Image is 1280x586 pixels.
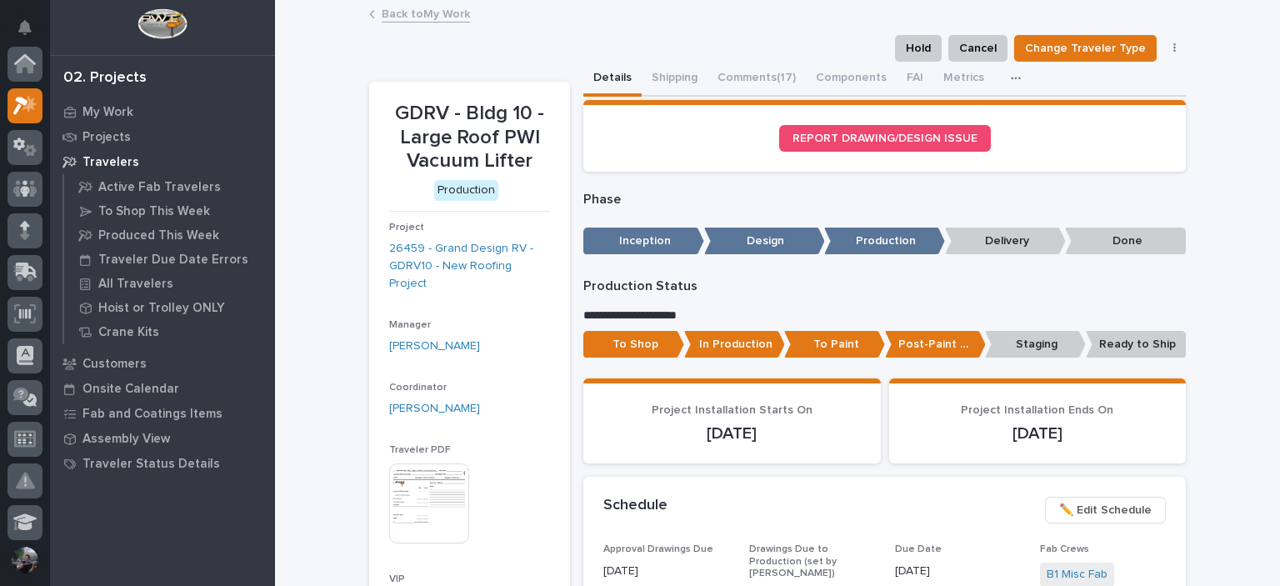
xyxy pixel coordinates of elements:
p: Ready to Ship [1086,331,1187,358]
button: Comments (17) [707,62,806,97]
button: Change Traveler Type [1014,35,1157,62]
span: Project Installation Ends On [961,404,1113,416]
a: REPORT DRAWING/DESIGN ISSUE [779,125,991,152]
button: ✏️ Edit Schedule [1045,497,1166,523]
a: Assembly View [50,426,275,451]
p: Staging [985,331,1086,358]
a: Customers [50,351,275,376]
p: Crane Kits [98,325,159,340]
span: VIP [389,574,405,584]
span: Change Traveler Type [1025,38,1146,58]
span: Manager [389,320,431,330]
p: Hoist or Trolley ONLY [98,301,225,316]
span: Traveler PDF [389,445,451,455]
a: Back toMy Work [382,3,470,23]
button: Cancel [948,35,1007,62]
span: Project Installation Starts On [652,404,812,416]
div: Notifications [21,20,42,47]
span: Drawings Due to Production (set by [PERSON_NAME]) [749,544,837,578]
p: Done [1065,228,1186,255]
p: To Shop This Week [98,204,210,219]
a: Projects [50,124,275,149]
h2: Schedule [603,497,667,515]
a: Hoist or Trolley ONLY [64,296,275,319]
p: In Production [684,331,785,358]
p: [DATE] [895,563,1021,580]
button: Shipping [642,62,707,97]
p: Active Fab Travelers [98,180,221,195]
img: Workspace Logo [137,8,187,39]
p: Post-Paint Assembly [885,331,986,358]
span: Fab Crews [1040,544,1089,554]
a: Produced This Week [64,223,275,247]
p: My Work [82,105,133,120]
span: ✏️ Edit Schedule [1059,500,1152,520]
a: Crane Kits [64,320,275,343]
a: Active Fab Travelers [64,175,275,198]
span: Due Date [895,544,942,554]
p: To Shop [583,331,684,358]
a: Traveler Due Date Errors [64,248,275,271]
span: Approval Drawings Due [603,544,713,554]
p: Travelers [82,155,139,170]
p: Traveler Status Details [82,457,220,472]
a: All Travelers [64,272,275,295]
a: Fab and Coatings Items [50,401,275,426]
a: [PERSON_NAME] [389,400,480,418]
a: B1 Misc Fab [1047,566,1107,583]
a: My Work [50,99,275,124]
button: users-avatar [7,543,42,578]
div: Production [434,180,498,201]
span: Hold [906,38,931,58]
a: Travelers [50,149,275,174]
p: Production Status [583,278,1186,294]
span: Coordinator [389,383,447,393]
p: [DATE] [603,423,861,443]
p: Fab and Coatings Items [82,407,222,422]
button: Details [583,62,642,97]
p: Customers [82,357,147,372]
p: [DATE] [909,423,1167,443]
a: [PERSON_NAME] [389,338,480,355]
button: Components [806,62,897,97]
span: Cancel [959,38,997,58]
a: 26459 - Grand Design RV - GDRV10 - New Roofing Project [389,240,550,292]
button: Notifications [7,10,42,45]
button: Metrics [933,62,994,97]
p: Onsite Calendar [82,382,179,397]
p: Production [824,228,945,255]
div: 02. Projects [63,69,147,88]
p: Inception [583,228,704,255]
span: Project [389,223,424,233]
p: Design [704,228,825,255]
p: All Travelers [98,277,173,292]
span: REPORT DRAWING/DESIGN ISSUE [792,133,977,144]
p: Produced This Week [98,228,219,243]
p: Delivery [945,228,1066,255]
button: Hold [895,35,942,62]
a: Traveler Status Details [50,451,275,476]
p: Assembly View [82,432,170,447]
a: Onsite Calendar [50,376,275,401]
p: Projects [82,130,131,145]
a: To Shop This Week [64,199,275,223]
p: [DATE] [603,563,729,580]
p: Traveler Due Date Errors [98,253,248,268]
p: GDRV - Bldg 10 - Large Roof PWI Vacuum Lifter [389,102,550,173]
p: Phase [583,192,1186,208]
p: To Paint [784,331,885,358]
button: FAI [897,62,933,97]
